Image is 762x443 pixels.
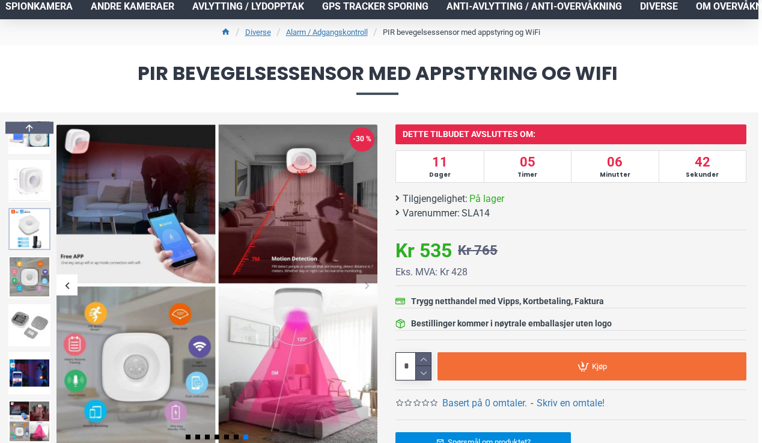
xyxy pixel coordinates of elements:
[411,295,604,308] div: Trygg netthandel med Vipps, Kortbetaling, Faktura
[395,124,746,144] h5: Dette tilbudet avsluttes om:
[573,170,657,179] span: Minutter
[411,317,612,330] div: Bestillinger kommer i nøytrale emballasjer uten logo
[486,170,570,179] span: Timer
[469,192,504,206] span: På lager
[396,151,484,182] div: 11
[205,435,210,439] span: Go to slide 3
[215,435,219,439] span: Go to slide 4
[286,26,368,38] a: Alarm / Adgangskontroll
[397,170,483,179] span: Dager
[531,397,533,409] b: -
[56,275,78,296] div: Previous slide
[224,435,229,439] span: Go to slide 5
[395,236,452,265] div: Kr 535
[186,435,190,439] span: Go to slide 1
[8,256,50,298] img: PIR bevegelsessensor med appstyring og WiFi - SpyGadgets.no
[442,396,527,411] a: Basert på 0 omtaler.
[195,435,200,439] span: Go to slide 2
[403,192,468,206] b: Tilgjengelighet:
[8,352,50,394] img: PIR bevegelsessensor med appstyring og WiFi - SpyGadgets.no
[8,64,746,94] span: PIR bevegelsessensor med appstyring og WiFi
[5,121,53,133] div: Previous slide
[462,206,490,221] span: SLA14
[243,435,248,439] span: Go to slide 7
[8,160,50,202] img: PIR bevegelsessensor med appstyring og WiFi - SpyGadgets.no
[8,304,50,346] img: PIR bevegelsessensor med appstyring og WiFi - SpyGadgets.no
[356,275,377,296] div: Next slide
[571,151,659,182] div: 06
[592,362,607,370] span: Kjøp
[8,208,50,250] img: PIR bevegelsessensor med appstyring og WiFi - SpyGadgets.no
[484,151,571,182] div: 05
[537,396,605,411] a: Skriv en omtale!
[458,240,498,260] div: Kr 765
[660,170,745,179] span: Sekunder
[8,400,50,442] img: PIR bevegelsessensor med appstyring og WiFi - SpyGadgets.no
[403,206,460,221] b: Varenummer:
[659,151,746,182] div: 42
[234,435,239,439] span: Go to slide 6
[245,26,271,38] a: Diverse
